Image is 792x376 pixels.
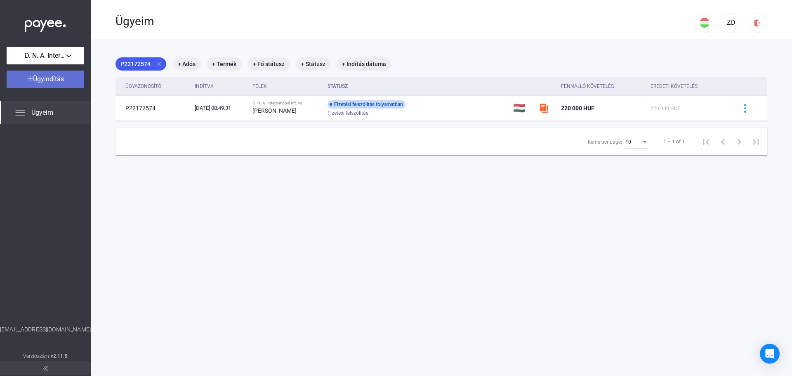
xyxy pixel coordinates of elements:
[753,19,762,27] img: logout-red
[252,101,321,106] div: D. N. A. International Kft. vs
[724,18,738,28] div: ZD
[296,57,330,71] mat-chip: + Státusz
[625,139,631,145] span: 10
[324,77,510,96] th: Státusz
[736,99,754,117] button: more-blue
[651,81,726,91] div: Eredeti követelés
[651,81,698,91] div: Eredeti követelés
[252,81,267,91] div: Felek
[15,108,25,118] img: list.svg
[561,105,594,111] span: 220 000 HUF
[125,81,161,91] div: Ügyazonosító
[539,103,549,113] img: szamlazzhu-mini
[714,133,731,150] button: Previous page
[7,71,84,88] button: Ügyindítás
[588,137,622,147] div: Items per page:
[33,75,64,83] span: Ügyindítás
[625,137,648,147] mat-select: Items per page:
[43,366,48,371] img: arrow-double-left-grey.svg
[51,353,68,359] strong: v2.11.5
[741,104,750,113] img: more-blue
[207,57,241,71] mat-chip: + Termék
[115,14,695,28] div: Ügyeim
[337,57,391,71] mat-chip: + Indítás dátuma
[195,81,246,91] div: Indítva
[721,13,741,33] button: ZD
[663,137,685,147] div: 1 – 1 of 1
[25,51,66,61] span: D. N. A. International Kft.
[27,76,33,81] img: plus-white.svg
[156,60,163,68] mat-icon: close
[31,108,53,118] span: Ügyeim
[651,106,680,111] span: 220 000 HUF
[125,81,188,91] div: Ügyazonosító
[252,81,321,91] div: Felek
[328,108,368,118] span: Fizetési felszólítás
[25,15,66,32] img: white-payee-white-dot.svg
[731,133,747,150] button: Next page
[561,81,644,91] div: Fennálló követelés
[248,57,290,71] mat-chip: + Fő státusz
[328,100,405,109] div: Fizetési felszólítás folyamatban
[695,13,714,33] button: HU
[195,81,214,91] div: Indítva
[510,96,535,121] td: 🇭🇺
[760,344,780,364] div: Open Intercom Messenger
[747,133,764,150] button: Last page
[115,57,166,71] mat-chip: P22172574
[700,18,709,28] img: HU
[747,13,767,33] button: logout-red
[698,133,714,150] button: First page
[7,47,84,64] button: D. N. A. International Kft.
[252,107,297,114] strong: [PERSON_NAME]
[115,96,191,121] td: P22172574
[173,57,200,71] mat-chip: + Adós
[561,81,614,91] div: Fennálló követelés
[195,104,246,112] div: [DATE] 08:49:31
